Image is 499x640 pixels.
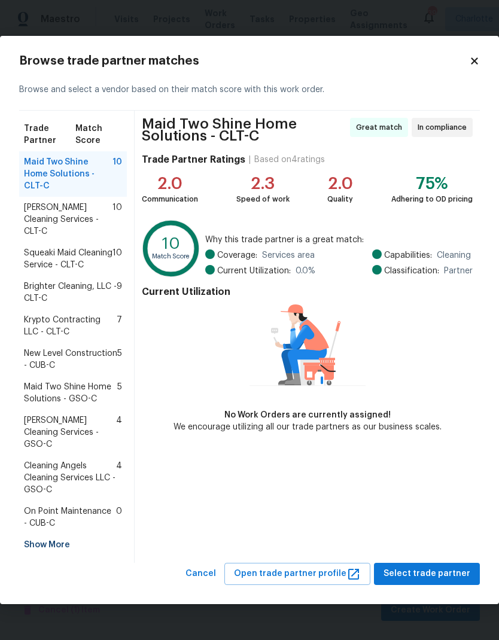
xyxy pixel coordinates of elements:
span: 5 [117,348,122,371]
h4: Current Utilization [142,286,473,298]
div: Adhering to OD pricing [391,193,473,205]
span: Capabilities: [384,249,432,261]
span: Maid Two Shine Home Solutions - CLT-C [142,118,346,142]
span: Great match [356,121,407,133]
div: 2.0 [327,178,353,190]
div: 2.3 [236,178,290,190]
span: Current Utilization: [217,265,291,277]
span: Coverage: [217,249,257,261]
span: On Point Maintenance - CUB-C [24,505,116,529]
button: Open trade partner profile [224,563,370,585]
span: 4 [116,415,122,450]
div: 2.0 [142,178,198,190]
span: Select trade partner [384,566,470,581]
span: [PERSON_NAME] Cleaning Services - GSO-C [24,415,116,450]
span: Trade Partner [24,123,75,147]
span: 0.0 % [296,265,315,277]
span: Match Score [75,123,122,147]
span: New Level Construction - CUB-C [24,348,117,371]
div: Speed of work [236,193,290,205]
text: 10 [162,236,180,252]
h4: Trade Partner Ratings [142,154,245,166]
div: Show More [19,534,127,556]
span: Open trade partner profile [234,566,361,581]
span: [PERSON_NAME] Cleaning Services - CLT-C [24,202,112,237]
span: 10 [112,156,122,192]
span: Krypto Contracting LLC - CLT-C [24,314,117,338]
span: 4 [116,460,122,496]
span: Maid Two Shine Home Solutions - GSO-C [24,381,117,405]
div: | [245,154,254,166]
span: 10 [112,247,122,271]
div: No Work Orders are currently assigned! [174,409,442,421]
span: 7 [117,314,122,338]
span: 9 [117,281,122,304]
div: 75% [391,178,473,190]
div: Communication [142,193,198,205]
span: Why this trade partner is a great match: [205,234,473,246]
span: Cleaning [437,249,471,261]
span: Classification: [384,265,439,277]
span: Squeaki Maid Cleaning Service - CLT-C [24,247,112,271]
button: Cancel [181,563,221,585]
div: Based on 4 ratings [254,154,325,166]
span: Cancel [185,566,216,581]
span: Cleaning Angels Cleaning Services LLC - GSO-C [24,460,116,496]
div: We encourage utilizing all our trade partners as our business scales. [174,421,442,433]
div: Browse and select a vendor based on their match score with this work order. [19,69,480,111]
h2: Browse trade partner matches [19,55,469,67]
span: In compliance [418,121,471,133]
button: Select trade partner [374,563,480,585]
span: 10 [112,202,122,237]
span: 5 [117,381,122,405]
span: 0 [116,505,122,529]
text: Match Score [152,253,190,260]
span: Brighter Cleaning, LLC - CLT-C [24,281,117,304]
div: Quality [327,193,353,205]
span: Maid Two Shine Home Solutions - CLT-C [24,156,112,192]
span: Services area [262,249,315,261]
span: Partner [444,265,473,277]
